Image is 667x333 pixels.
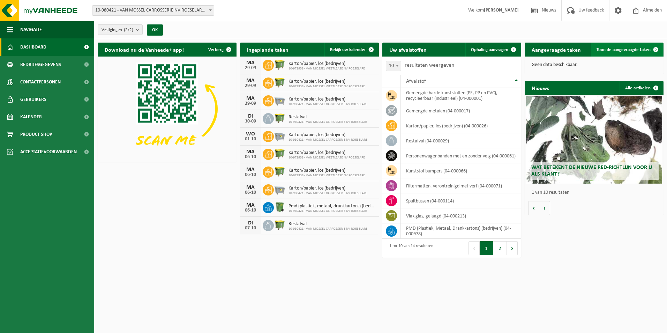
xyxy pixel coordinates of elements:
[274,165,286,177] img: WB-1100-HPE-GN-51
[597,47,651,52] span: Toon de aangevraagde taken
[20,56,61,73] span: Bedrijfsgegevens
[243,119,257,124] div: 30-09
[401,148,521,163] td: personenwagenbanden met en zonder velg (04-000061)
[288,102,367,106] span: 10-980421 - VAN MOSSEL CARROSSERIE NV ROESELARE
[288,138,367,142] span: 10-980421 - VAN MOSSEL CARROSSERIE NV ROESELARE
[526,96,662,184] a: Wat betekent de nieuwe RED-richtlijn voor u als klant?
[243,137,257,142] div: 01-10
[401,193,521,208] td: spuitbussen (04-000114)
[469,241,480,255] button: Previous
[401,208,521,223] td: vlak glas, gelaagd (04-000213)
[324,43,378,57] a: Bekijk uw kalender
[382,43,434,56] h2: Uw afvalstoffen
[243,202,257,208] div: MA
[243,96,257,101] div: MA
[243,131,257,137] div: WO
[274,148,286,160] img: WB-1100-HPE-GN-50
[386,61,401,71] span: 10
[20,91,46,108] span: Gebruikers
[525,43,588,56] h2: Aangevraagde taken
[480,241,493,255] button: 1
[243,78,257,83] div: MA
[92,6,214,15] span: 10-980421 - VAN MOSSEL CARROSSERIE NV ROESELARE - ROESELARE
[401,133,521,148] td: restafval (04-000029)
[288,114,367,120] span: Restafval
[92,5,214,16] span: 10-980421 - VAN MOSSEL CARROSSERIE NV ROESELARE - ROESELARE
[401,103,521,118] td: gemengde metalen (04-000017)
[288,132,367,138] span: Karton/papier, los (bedrijven)
[243,149,257,155] div: MA
[288,209,375,213] span: 10-980421 - VAN MOSSEL CARROSSERIE NV ROESELARE
[20,126,52,143] span: Product Shop
[525,81,556,95] h2: Nieuws
[20,108,42,126] span: Kalender
[528,201,539,215] button: Vorige
[243,155,257,160] div: 06-10
[401,118,521,133] td: karton/papier, los (bedrijven) (04-000026)
[274,201,286,213] img: WB-0370-HPE-GN-50
[208,47,224,52] span: Verberg
[401,163,521,178] td: kunststof bumpers (04-000066)
[98,24,143,35] button: Vestigingen(2/2)
[493,241,507,255] button: 2
[243,60,257,66] div: MA
[288,203,375,209] span: Pmd (plastiek, metaal, drankkartons) (bedrijven)
[243,66,257,71] div: 29-09
[20,143,77,161] span: Acceptatievoorwaarden
[288,156,365,160] span: 10-972938 - VAN MOSSEL WESTLEASE NV ROESELARE
[274,219,286,231] img: WB-1100-HPE-GN-50
[274,94,286,106] img: WB-2500-GAL-GY-01
[288,221,367,227] span: Restafval
[288,168,365,173] span: Karton/papier, los (bedrijven)
[288,150,365,156] span: Karton/papier, los (bedrijven)
[102,25,133,35] span: Vestigingen
[591,43,663,57] a: Toon de aangevraagde taken
[243,226,257,231] div: 07-10
[203,43,236,57] button: Verberg
[288,191,367,195] span: 10-980421 - VAN MOSSEL CARROSSERIE NV ROESELARE
[507,241,518,255] button: Next
[20,73,61,91] span: Contactpersonen
[243,220,257,226] div: DI
[243,101,257,106] div: 29-09
[274,112,286,124] img: WB-1100-HPE-GN-50
[274,183,286,195] img: WB-2500-GAL-GY-01
[288,120,367,124] span: 10-980421 - VAN MOSSEL CARROSSERIE NV ROESELARE
[288,173,365,178] span: 10-972938 - VAN MOSSEL WESTLEASE NV ROESELARE
[401,88,521,103] td: gemengde harde kunststoffen (PE, PP en PVC), recycleerbaar (industrieel) (04-000001)
[243,172,257,177] div: 06-10
[401,178,521,193] td: filtermatten, verontreinigd met verf (04-000071)
[243,185,257,190] div: MA
[274,59,286,71] img: WB-1100-HPE-GN-50
[405,62,454,68] label: resultaten weergeven
[465,43,520,57] a: Ophaling aanvragen
[243,208,257,213] div: 06-10
[539,201,550,215] button: Volgende
[98,57,237,161] img: Download de VHEPlus App
[288,79,365,84] span: Karton/papier, los (bedrijven)
[20,38,46,56] span: Dashboard
[288,227,367,231] span: 10-980421 - VAN MOSSEL CARROSSERIE NV ROESELARE
[243,167,257,172] div: MA
[620,81,663,95] a: Alle artikelen
[20,21,42,38] span: Navigatie
[531,165,652,177] span: Wat betekent de nieuwe RED-richtlijn voor u als klant?
[124,28,133,32] count: (2/2)
[288,186,367,191] span: Karton/papier, los (bedrijven)
[240,43,295,56] h2: Ingeplande taken
[243,190,257,195] div: 06-10
[288,97,367,102] span: Karton/papier, los (bedrijven)
[288,61,365,67] span: Karton/papier, los (bedrijven)
[471,47,508,52] span: Ophaling aanvragen
[243,83,257,88] div: 29-09
[330,47,366,52] span: Bekijk uw kalender
[98,43,191,56] h2: Download nu de Vanheede+ app!
[243,113,257,119] div: DI
[288,84,365,89] span: 10-972938 - VAN MOSSEL WESTLEASE NV ROESELARE
[406,79,426,84] span: Afvalstof
[274,130,286,142] img: WB-2500-GAL-GY-01
[288,67,365,71] span: 10-972938 - VAN MOSSEL WESTLEASE NV ROESELARE
[532,62,657,67] p: Geen data beschikbaar.
[274,76,286,88] img: WB-1100-HPE-GN-51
